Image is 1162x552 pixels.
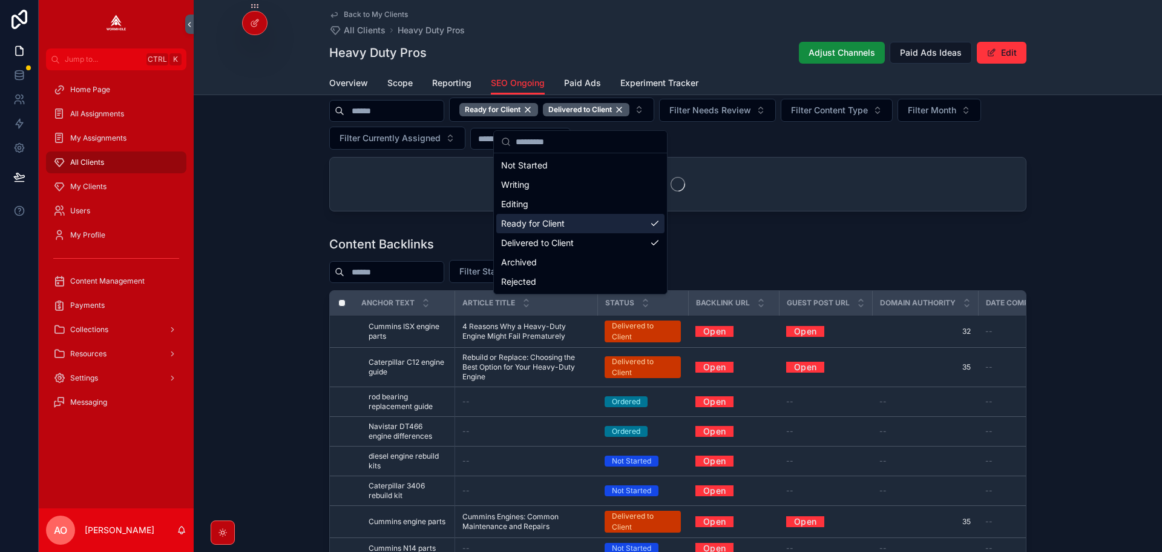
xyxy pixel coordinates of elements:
[462,397,470,407] span: --
[985,327,1067,336] a: --
[329,44,427,61] h1: Heavy Duty Pros
[695,516,772,527] a: Open
[695,426,772,437] a: Open
[985,362,993,372] span: --
[985,327,993,336] span: --
[605,485,681,496] a: Not Started
[462,512,591,531] a: Cummins Engines: Common Maintenance and Repairs
[462,353,591,382] span: Rebuild or Replace: Choosing the Best Option for Your Heavy-Duty Engine
[985,456,993,466] span: --
[543,103,629,116] div: Delivered to Client
[659,99,776,122] button: Select Button
[786,427,793,436] span: --
[329,127,465,150] button: Select Button
[491,72,545,95] a: SEO Ongoing
[46,103,186,125] a: All Assignments
[70,182,107,191] span: My Clients
[369,481,447,500] a: Caterpillar 3406 rebuild kit
[985,362,1067,372] a: --
[879,397,971,407] a: --
[879,327,971,336] a: 32
[786,397,793,407] span: --
[880,298,956,308] span: Domain Authority
[799,42,885,64] button: Adjust Channels
[329,77,368,89] span: Overview
[612,356,674,378] div: Delivered to Client
[70,397,107,407] span: Messaging
[171,55,180,64] span: K
[786,427,865,436] a: --
[695,485,772,496] a: Open
[620,77,698,89] span: Experiment Tracker
[879,517,971,527] a: 35
[46,367,186,389] a: Settings
[605,321,681,342] a: Delivered to Client
[70,276,145,286] span: Content Management
[695,451,734,470] a: Open
[70,230,105,240] span: My Profile
[879,456,971,466] a: --
[985,517,1067,527] a: --
[369,322,447,341] a: Cummins ISX engine parts
[612,396,640,407] div: Ordered
[787,298,850,308] span: Guest Post URL
[496,214,665,233] div: Ready for Client
[462,456,591,466] a: --
[459,103,538,116] div: Ready for Client
[977,42,1026,64] button: Edit
[70,133,126,143] span: My Assignments
[46,343,186,365] a: Resources
[329,72,368,96] a: Overview
[786,486,793,496] span: --
[781,99,893,122] button: Select Button
[65,55,142,64] span: Jump to...
[985,486,993,496] span: --
[46,127,186,149] a: My Assignments
[462,322,591,341] span: 4 Reasons Why a Heavy-Duty Engine Might Fail Prematurely
[496,233,665,253] div: Delivered to Client
[786,362,865,373] a: Open
[369,357,447,377] a: Caterpillar C12 engine guide
[985,397,1067,407] a: --
[496,272,665,291] div: Rejected
[70,325,108,334] span: Collections
[361,298,415,308] span: Anchor Text
[369,392,447,411] a: rod bearing replacement guide
[329,236,434,253] h1: Content Backlinks
[786,486,865,496] a: --
[695,422,734,441] a: Open
[879,427,887,436] span: --
[46,151,186,173] a: All Clients
[564,72,601,96] a: Paid Ads
[791,104,868,116] span: Filter Content Type
[369,422,447,441] span: Navistar DT466 engine differences
[786,322,824,341] a: Open
[369,451,447,471] span: diesel engine rebuild kits
[605,511,681,533] a: Delivered to Client
[605,396,681,407] a: Ordered
[986,298,1052,308] span: Date Completed
[369,517,447,527] a: Cummins engine parts
[459,103,538,116] button: Unselect READY_FOR_CLIENT
[496,156,665,175] div: Not Started
[496,253,665,272] div: Archived
[605,456,681,467] a: Not Started
[898,99,981,122] button: Select Button
[70,85,110,95] span: Home Page
[786,326,865,337] a: Open
[695,362,772,373] a: Open
[564,77,601,89] span: Paid Ads
[605,426,681,437] a: Ordered
[54,523,67,537] span: AO
[543,103,629,116] button: Unselect DELIVERED_TO_CLIENT
[496,175,665,195] div: Writing
[344,10,408,19] span: Back to My Clients
[879,486,887,496] span: --
[70,158,104,167] span: All Clients
[398,24,465,36] a: Heavy Duty Pros
[462,298,515,308] span: Article Title
[620,72,698,96] a: Experiment Tracker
